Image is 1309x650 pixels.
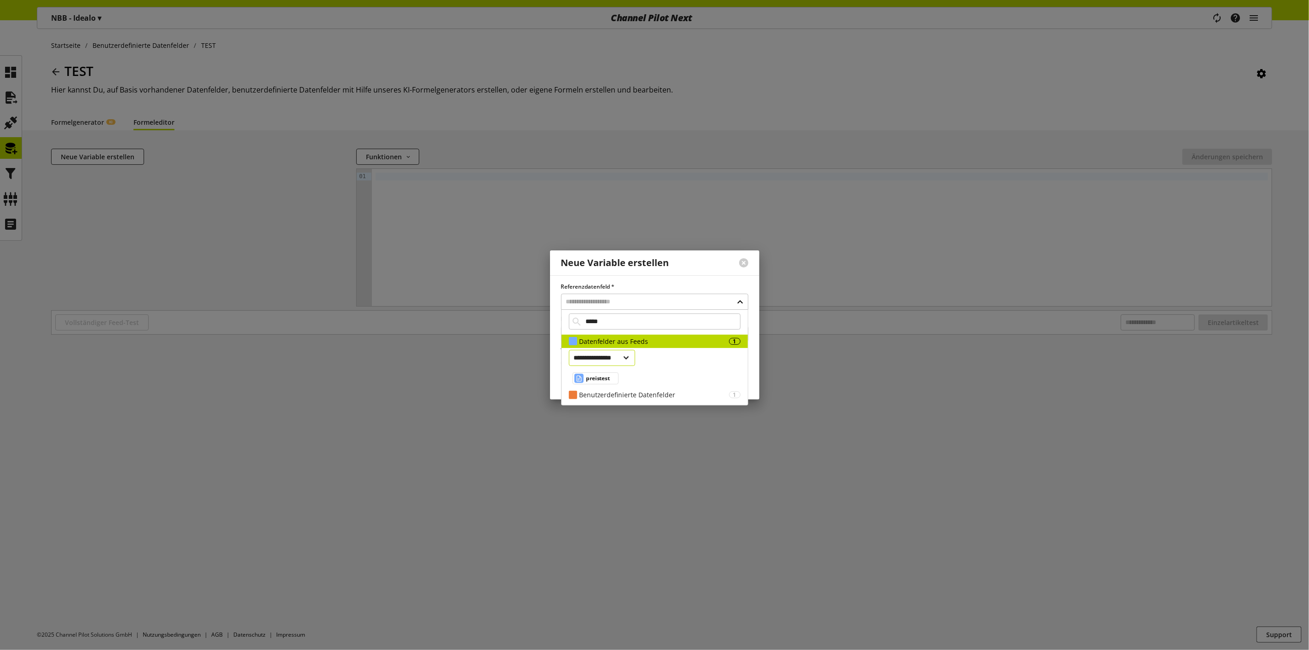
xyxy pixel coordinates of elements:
[729,391,741,398] div: 1
[579,390,729,400] div: Benutzerdefinierte Datenfelder
[586,373,610,384] span: preistest
[561,258,669,268] div: Neue Variable erstellen
[579,337,729,346] div: Datenfelder aus Feeds
[561,283,748,291] label: Referenzdatenfeld *
[729,338,741,345] div: 1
